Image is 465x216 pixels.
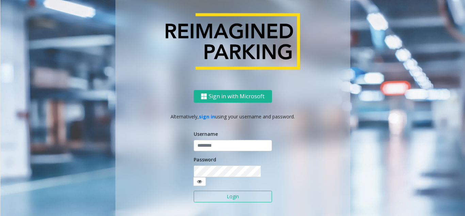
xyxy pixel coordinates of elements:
[194,130,218,138] label: Username
[194,90,272,103] button: Sign in with Microsoft
[122,113,343,120] p: Alternatively, using your username and password.
[199,113,215,120] a: sign in
[194,156,216,163] label: Password
[194,191,272,202] button: Login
